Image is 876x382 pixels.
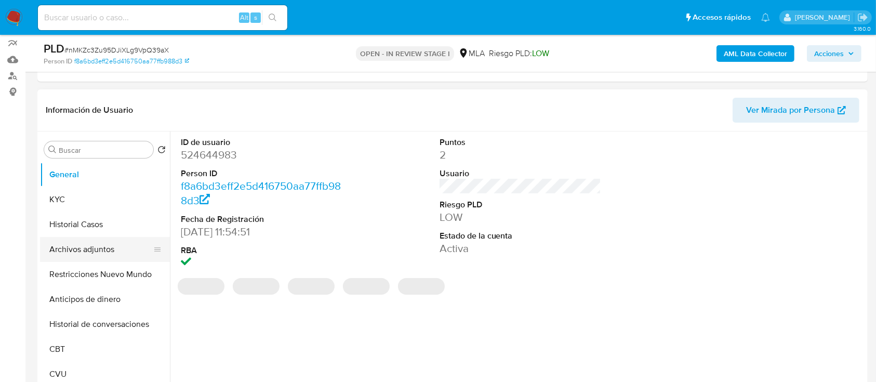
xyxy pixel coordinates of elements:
button: Historial de conversaciones [40,312,170,337]
span: Riesgo PLD: [489,48,549,59]
dt: Estado de la cuenta [440,230,602,242]
span: LOW [532,47,549,59]
span: ‌ [398,278,445,295]
button: Restricciones Nuevo Mundo [40,262,170,287]
h1: Información de Usuario [46,105,133,115]
b: Person ID [44,57,72,66]
span: Alt [240,12,248,22]
span: Accesos rápidos [693,12,751,23]
dd: Activa [440,241,602,256]
button: Buscar [48,146,57,154]
span: s [254,12,257,22]
button: CBT [40,337,170,362]
button: Historial Casos [40,212,170,237]
dd: 2 [440,148,602,162]
button: KYC [40,187,170,212]
b: AML Data Collector [724,45,787,62]
button: Anticipos de dinero [40,287,170,312]
dt: RBA [181,245,343,256]
button: Ver Mirada por Persona [733,98,859,123]
div: MLA [458,48,485,59]
a: f8a6bd3eff2e5d416750aa77ffb988d3 [74,57,189,66]
a: Notificaciones [761,13,770,22]
dt: Riesgo PLD [440,199,602,210]
dd: LOW [440,210,602,225]
button: search-icon [262,10,283,25]
button: General [40,162,170,187]
button: Acciones [807,45,861,62]
dt: Usuario [440,168,602,179]
dt: Puntos [440,137,602,148]
span: Ver Mirada por Persona [746,98,835,123]
span: 3.160.0 [854,24,871,33]
button: AML Data Collector [716,45,794,62]
button: Volver al orden por defecto [157,146,166,157]
dt: Person ID [181,168,343,179]
input: Buscar [59,146,149,155]
span: ‌ [233,278,280,295]
dd: [DATE] 11:54:51 [181,225,343,239]
p: OPEN - IN REVIEW STAGE I [356,46,454,61]
button: Archivos adjuntos [40,237,162,262]
dt: ID de usuario [181,137,343,148]
a: Salir [857,12,868,23]
input: Buscar usuario o caso... [38,11,287,24]
span: ‌ [343,278,390,295]
p: ezequiel.castrillon@mercadolibre.com [795,12,854,22]
span: # nMKZc3Zu95DJiXLg9VpQ39aX [64,45,169,55]
span: ‌ [178,278,224,295]
dt: Fecha de Registración [181,214,343,225]
dd: 524644983 [181,148,343,162]
span: Acciones [814,45,844,62]
a: f8a6bd3eff2e5d416750aa77ffb988d3 [181,178,341,208]
span: ‌ [288,278,335,295]
b: PLD [44,40,64,57]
